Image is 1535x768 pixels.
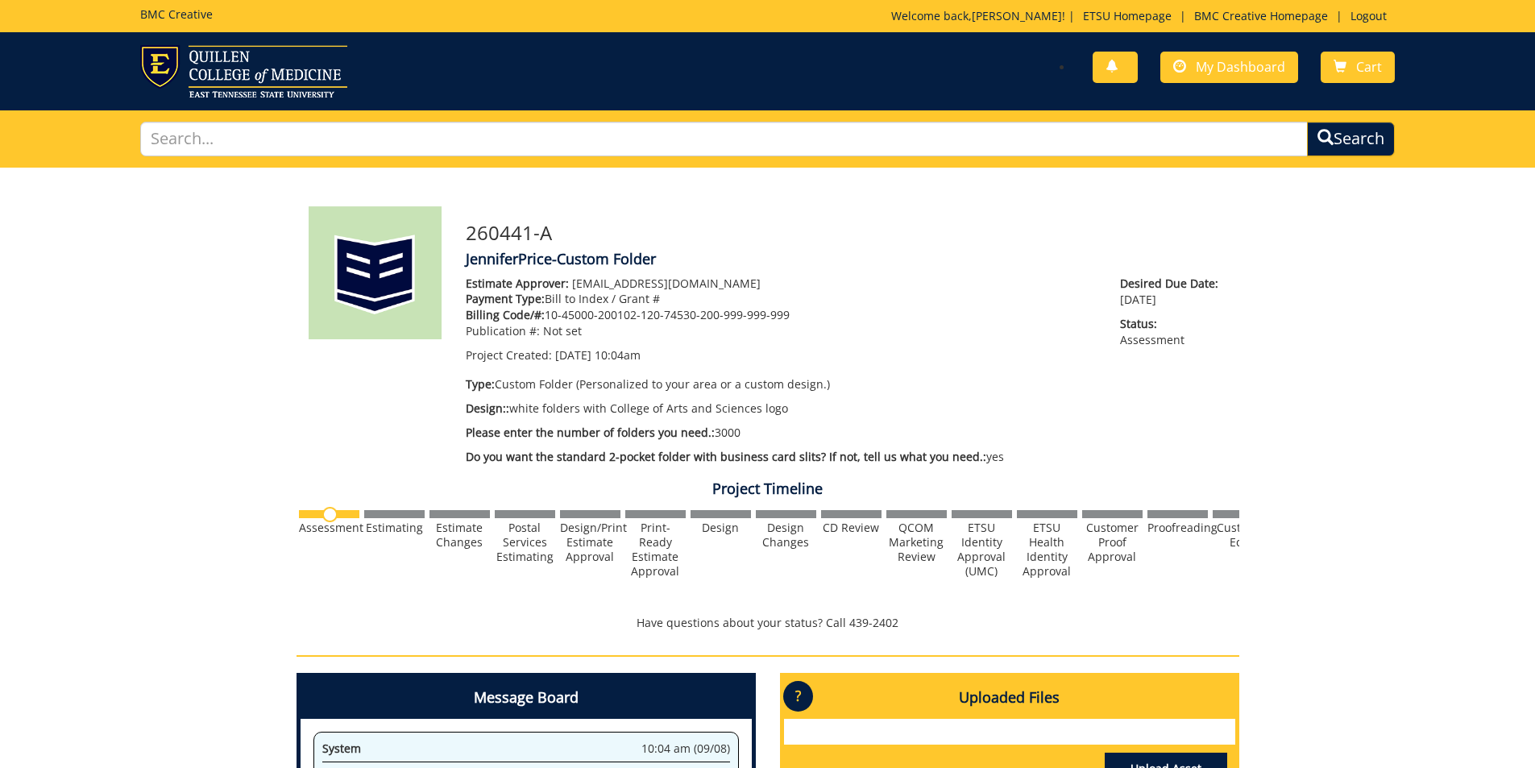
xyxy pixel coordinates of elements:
span: Not set [543,323,582,338]
div: ETSU Health Identity Approval [1017,521,1077,579]
div: ETSU Identity Approval (UMC) [952,521,1012,579]
button: Search [1307,122,1395,156]
div: Customer Edits [1213,521,1273,550]
div: Design/Print Estimate Approval [560,521,620,564]
span: Cart [1356,58,1382,76]
h4: Message Board [301,677,752,719]
div: Assessment [299,521,359,535]
span: Type: [466,376,495,392]
div: Customer Proof Approval [1082,521,1143,564]
p: Bill to Index / Grant # [466,291,1097,307]
a: BMC Creative Homepage [1186,8,1336,23]
div: QCOM Marketing Review [886,521,947,564]
div: Proofreading [1147,521,1208,535]
span: Design:: [466,401,509,416]
a: Cart [1321,52,1395,83]
div: Design [691,521,751,535]
p: [EMAIL_ADDRESS][DOMAIN_NAME] [466,276,1097,292]
h4: Project Timeline [297,481,1239,497]
p: white folders with College of Arts and Sciences logo [466,401,1097,417]
p: Assessment [1120,316,1226,348]
span: Desired Due Date: [1120,276,1226,292]
p: ? [783,681,813,712]
input: Search... [140,122,1309,156]
img: no [322,507,338,522]
span: Billing Code/#: [466,307,545,322]
h5: BMC Creative [140,8,213,20]
p: Welcome back, ! | | | [891,8,1395,24]
a: My Dashboard [1160,52,1298,83]
a: [PERSON_NAME] [972,8,1062,23]
h4: JenniferPrice-Custom Folder [466,251,1227,268]
div: Design Changes [756,521,816,550]
span: Publication #: [466,323,540,338]
p: Custom Folder (Personalized to your area or a custom design.) [466,376,1097,392]
img: Product featured image [309,206,442,339]
span: Do you want the standard 2-pocket folder with business card slits? If not, tell us what you need.: [466,449,986,464]
a: ETSU Homepage [1075,8,1180,23]
p: 10-45000-200102-120-74530-200-999-999-999 [466,307,1097,323]
span: Project Created: [466,347,552,363]
div: Postal Services Estimating [495,521,555,564]
span: [DATE] 10:04am [555,347,641,363]
div: Estimating [364,521,425,535]
span: 10:04 am (09/08) [641,741,730,757]
h3: 260441-A [466,222,1227,243]
span: My Dashboard [1196,58,1285,76]
p: yes [466,449,1097,465]
h4: Uploaded Files [784,677,1235,719]
img: ETSU logo [140,45,347,98]
div: Estimate Changes [429,521,490,550]
p: [DATE] [1120,276,1226,308]
div: CD Review [821,521,882,535]
span: Please enter the number of folders you need.: [466,425,715,440]
p: 3000 [466,425,1097,441]
span: Estimate Approver: [466,276,569,291]
span: System [322,741,361,756]
a: Logout [1342,8,1395,23]
p: Have questions about your status? Call 439-2402 [297,615,1239,631]
span: Status: [1120,316,1226,332]
div: Print-Ready Estimate Approval [625,521,686,579]
span: Payment Type: [466,291,545,306]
